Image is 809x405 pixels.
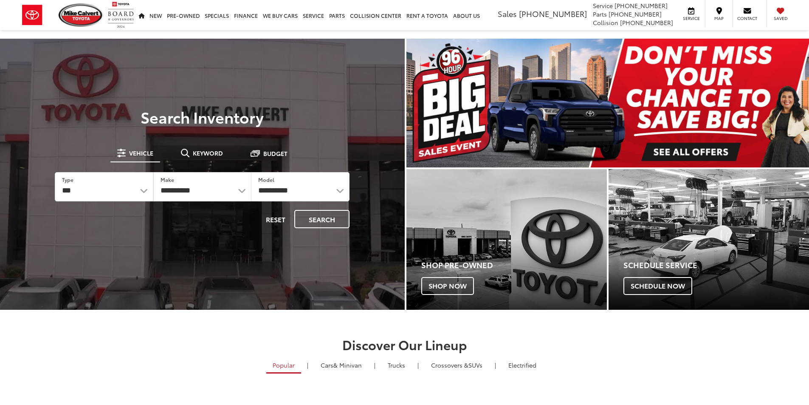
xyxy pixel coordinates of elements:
span: Service [682,15,701,21]
a: Electrified [502,358,543,372]
span: Sales [498,8,517,19]
span: Shop Now [421,277,474,295]
span: Vehicle [129,150,153,156]
label: Type [62,176,73,183]
span: Crossovers & [431,361,468,369]
h4: Shop Pre-Owned [421,261,607,269]
span: [PHONE_NUMBER] [620,18,673,27]
div: Toyota [609,169,809,310]
span: Saved [771,15,790,21]
button: Search [294,210,350,228]
span: Parts [593,10,607,18]
a: Trucks [381,358,412,372]
span: Service [593,1,613,10]
a: Cars [314,358,368,372]
label: Make [161,176,174,183]
li: | [305,361,310,369]
label: Model [258,176,274,183]
button: Reset [259,210,293,228]
li: | [415,361,421,369]
span: [PHONE_NUMBER] [519,8,587,19]
a: Popular [266,358,301,374]
li: | [493,361,498,369]
span: Keyword [193,150,223,156]
a: Shop Pre-Owned Shop Now [406,169,607,310]
h4: Schedule Service [623,261,809,269]
span: Budget [263,150,288,156]
span: & Minivan [333,361,362,369]
li: | [372,361,378,369]
span: Schedule Now [623,277,692,295]
span: Contact [737,15,757,21]
span: Map [710,15,728,21]
span: Collision [593,18,618,27]
h3: Search Inventory [36,108,369,125]
a: Schedule Service Schedule Now [609,169,809,310]
a: SUVs [425,358,489,372]
img: Mike Calvert Toyota [59,3,104,27]
span: [PHONE_NUMBER] [615,1,668,10]
div: Toyota [406,169,607,310]
span: [PHONE_NUMBER] [609,10,662,18]
h2: Discover Our Lineup [105,337,704,351]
